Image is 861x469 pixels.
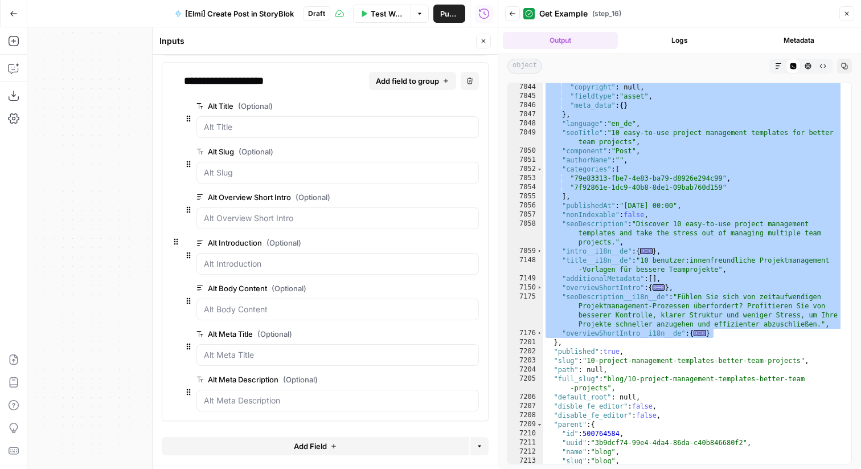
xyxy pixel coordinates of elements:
[508,219,543,247] div: 7058
[159,35,473,47] div: Inputs
[196,237,415,248] label: Alt Introduction
[508,92,543,101] div: 7045
[204,213,471,224] input: Alt Overview Short Intro
[433,5,465,23] button: Publish
[592,9,621,19] span: ( step_16 )
[204,258,471,270] input: Alt Introduction
[196,328,415,340] label: Alt Meta Title
[257,328,292,340] span: (Optional)
[508,128,543,146] div: 7049
[536,247,543,256] span: Toggle code folding, rows 7059 through 7147
[622,32,737,49] button: Logs
[196,283,415,294] label: Alt Body Content
[204,167,471,178] input: Alt Slug
[508,329,543,338] div: 7176
[508,192,543,201] div: 7055
[741,32,856,49] button: Metadata
[353,5,411,23] button: Test Workflow
[168,5,301,23] button: [Elmi] Create Post in StoryBlok
[508,183,543,192] div: 7054
[204,349,471,361] input: Alt Meta Title
[204,395,471,406] input: Alt Meta Description
[508,347,543,356] div: 7202
[536,329,543,338] span: Toggle code folding, rows 7176 through 7200
[694,330,706,336] span: Unfold code
[508,438,543,447] div: 7211
[196,191,415,203] label: Alt Overview Short Intro
[508,283,543,292] div: 7150
[204,121,471,133] input: Alt Title
[371,8,404,19] span: Test Workflow
[508,365,543,374] div: 7204
[508,201,543,210] div: 7056
[507,59,542,74] span: object
[369,72,456,90] button: Add field to group
[294,441,327,452] span: Add Field
[508,274,543,283] div: 7149
[508,146,543,156] div: 7050
[296,191,330,203] span: (Optional)
[162,437,469,455] button: Add Field
[196,146,415,157] label: Alt Slug
[508,210,543,219] div: 7057
[440,8,458,19] span: Publish
[508,83,543,92] div: 7044
[266,237,301,248] span: (Optional)
[196,100,415,112] label: Alt Title
[508,165,543,174] div: 7052
[508,101,543,110] div: 7046
[508,292,543,329] div: 7175
[536,420,543,429] span: Toggle code folding, rows 7209 through 7215
[508,247,543,256] div: 7059
[376,75,439,87] span: Add field to group
[508,338,543,347] div: 7201
[239,146,273,157] span: (Optional)
[653,284,665,291] span: Unfold code
[508,411,543,420] div: 7208
[508,374,543,393] div: 7205
[272,283,306,294] span: (Optional)
[536,283,543,292] span: Toggle code folding, rows 7150 through 7174
[185,8,294,19] span: [Elmi] Create Post in StoryBlok
[508,156,543,165] div: 7051
[539,8,588,19] span: Get Example
[508,402,543,411] div: 7207
[196,374,415,385] label: Alt Meta Description
[308,9,325,19] span: Draft
[536,165,543,174] span: Toggle code folding, rows 7052 through 7055
[508,256,543,274] div: 7148
[508,356,543,365] div: 7203
[508,174,543,183] div: 7053
[508,420,543,429] div: 7209
[640,248,653,254] span: Unfold code
[238,100,273,112] span: (Optional)
[204,304,471,315] input: Alt Body Content
[508,447,543,456] div: 7212
[508,429,543,438] div: 7210
[283,374,318,385] span: (Optional)
[508,119,543,128] div: 7048
[503,32,618,49] button: Output
[508,110,543,119] div: 7047
[508,393,543,402] div: 7206
[508,456,543,466] div: 7213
